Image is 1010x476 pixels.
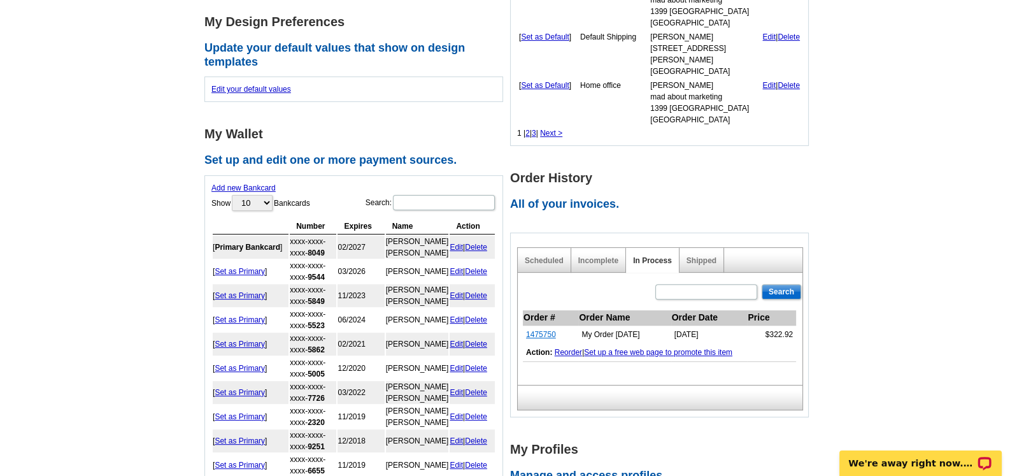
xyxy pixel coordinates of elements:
[778,81,800,90] a: Delete
[215,388,265,397] a: Set as Primary
[633,256,672,265] a: In Process
[290,260,336,283] td: xxxx-xxxx-xxxx-
[386,429,449,452] td: [PERSON_NAME]
[338,381,384,404] td: 03/2022
[213,357,288,380] td: [ ]
[465,291,487,300] a: Delete
[450,436,463,445] a: Edit
[450,260,495,283] td: |
[450,219,495,234] th: Action
[213,308,288,331] td: [ ]
[465,461,487,470] a: Delete
[465,412,487,421] a: Delete
[831,436,1010,476] iframe: LiveChat chat widget
[518,31,578,78] td: [ ]
[338,333,384,356] td: 02/2021
[450,243,463,252] a: Edit
[215,461,265,470] a: Set as Primary
[338,219,384,234] th: Expires
[762,284,801,299] input: Search
[338,308,384,331] td: 06/2024
[215,340,265,349] a: Set as Primary
[386,219,449,234] th: Name
[578,310,671,326] th: Order Name
[213,284,288,307] td: [ ]
[308,394,325,403] strong: 7726
[308,442,325,451] strong: 9251
[465,243,487,252] a: Delete
[386,308,449,331] td: [PERSON_NAME]
[465,388,487,397] a: Delete
[386,405,449,428] td: [PERSON_NAME] [PERSON_NAME]
[386,357,449,380] td: [PERSON_NAME]
[532,129,536,138] a: 3
[450,308,495,331] td: |
[308,418,325,427] strong: 2320
[747,310,796,326] th: Price
[215,291,265,300] a: Set as Primary
[308,345,325,354] strong: 5862
[465,436,487,445] a: Delete
[465,340,487,349] a: Delete
[215,267,265,276] a: Set as Primary
[204,127,510,141] h1: My Wallet
[290,308,336,331] td: xxxx-xxxx-xxxx-
[465,315,487,324] a: Delete
[215,243,280,252] b: Primary Bankcard
[450,429,495,452] td: |
[450,412,463,421] a: Edit
[465,364,487,373] a: Delete
[215,364,265,373] a: Set as Primary
[215,315,265,324] a: Set as Primary
[308,249,325,257] strong: 8049
[450,284,495,307] td: |
[580,31,648,78] td: Default Shipping
[386,333,449,356] td: [PERSON_NAME]
[540,129,562,138] a: Next >
[523,310,578,326] th: Order #
[386,260,449,283] td: [PERSON_NAME]
[308,273,325,282] strong: 9544
[338,284,384,307] td: 11/2023
[211,85,291,94] a: Edit your default values
[747,326,796,344] td: $322.92
[465,267,487,276] a: Delete
[393,195,495,210] input: Search:
[521,32,569,41] a: Set as Default
[671,310,748,326] th: Order Date
[211,194,310,212] label: Show Bankcards
[232,195,273,211] select: ShowBankcards
[523,343,796,362] td: |
[290,405,336,428] td: xxxx-xxxx-xxxx-
[338,405,384,428] td: 11/2019
[386,381,449,404] td: [PERSON_NAME] [PERSON_NAME]
[338,357,384,380] td: 12/2020
[584,348,732,357] a: Set up a free web page to promote this item
[386,284,449,307] td: [PERSON_NAME] [PERSON_NAME]
[213,333,288,356] td: [ ]
[211,184,276,192] a: Add new Bankcard
[213,381,288,404] td: [ ]
[525,129,530,138] a: 2
[290,381,336,404] td: xxxx-xxxx-xxxx-
[450,461,463,470] a: Edit
[578,256,618,265] a: Incomplete
[308,466,325,475] strong: 6655
[578,326,671,344] td: My Order [DATE]
[204,154,510,168] h2: Set up and edit one or more payment sources.
[213,260,288,283] td: [ ]
[290,236,336,259] td: xxxx-xxxx-xxxx-
[650,31,760,78] td: [PERSON_NAME] [STREET_ADDRESS][PERSON_NAME] [GEOGRAPHIC_DATA]
[521,81,569,90] a: Set as Default
[510,443,816,456] h1: My Profiles
[450,364,463,373] a: Edit
[290,357,336,380] td: xxxx-xxxx-xxxx-
[366,194,496,212] label: Search:
[386,236,449,259] td: [PERSON_NAME] [PERSON_NAME]
[517,127,802,139] div: 1 | | |
[450,236,495,259] td: |
[450,388,463,397] a: Edit
[518,79,578,126] td: [ ]
[510,198,816,212] h2: All of your invoices.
